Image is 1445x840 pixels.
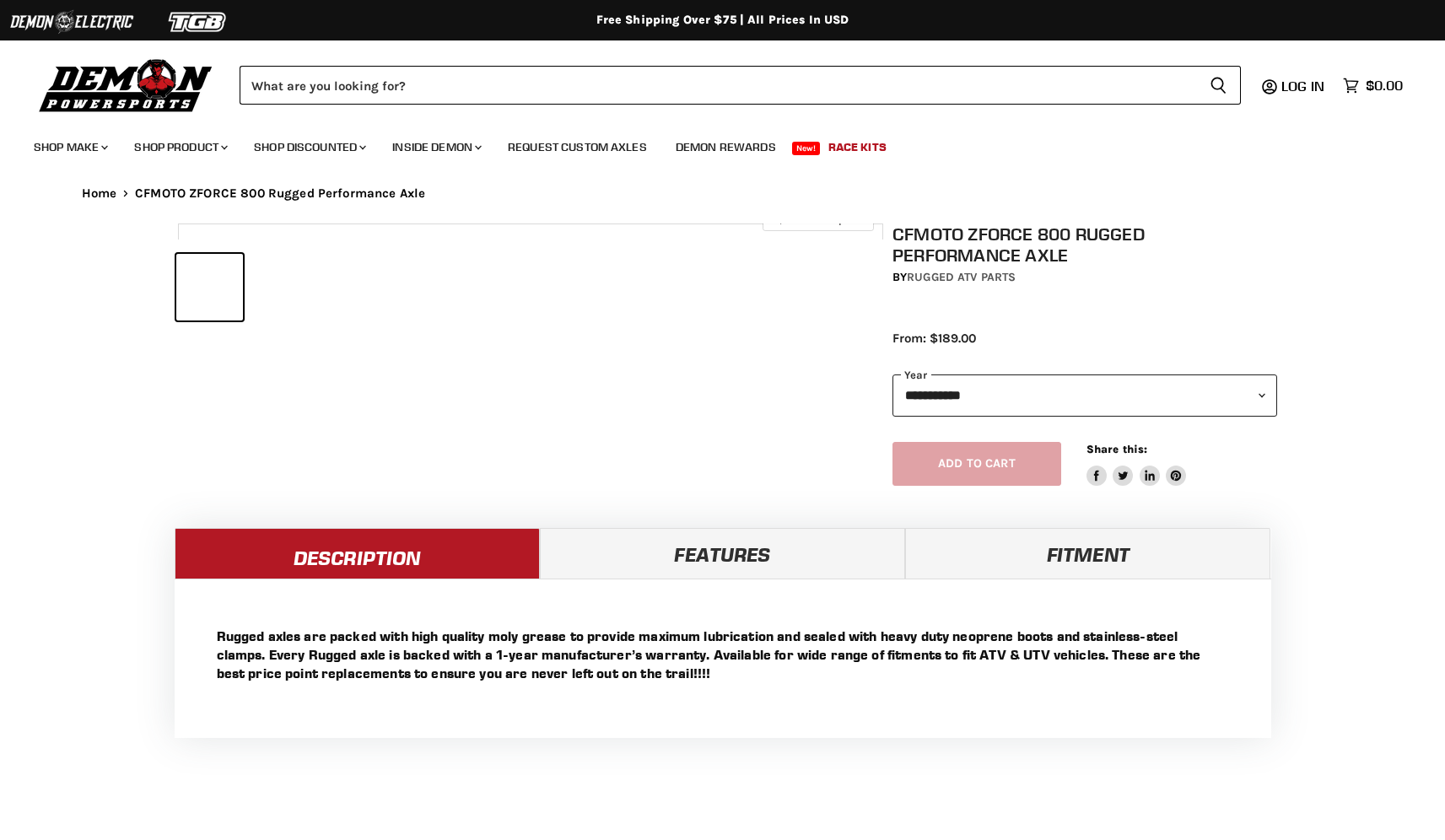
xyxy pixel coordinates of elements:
[21,130,118,164] a: Shop Make
[1196,66,1241,105] button: Search
[816,130,899,164] a: Race Kits
[1274,78,1334,94] a: Log in
[792,142,821,155] span: New!
[135,186,425,201] span: CFMOTO ZFORCE 800 Rugged Performance Axle
[907,270,1016,284] a: Rugged ATV Parts
[48,186,1398,201] nav: Breadcrumbs
[1086,442,1187,487] aside: Share this:
[892,374,1277,416] select: year
[380,130,492,164] a: Inside Demon
[663,130,789,164] a: Demon Rewards
[540,528,905,579] a: Features
[1334,73,1411,98] a: $0.00
[892,223,1277,266] h1: CFMOTO ZFORCE 800 Rugged Performance Axle
[34,55,218,115] img: Demon Powersports
[495,130,660,164] a: Request Custom Axles
[905,528,1270,579] a: Fitment
[8,6,135,38] img: Demon Electric Logo 2
[241,130,376,164] a: Shop Discounted
[240,66,1241,105] form: Product
[771,213,865,225] span: Click to expand
[217,627,1229,682] p: Rugged axles are packed with high quality moly grease to provide maximum lubrication and sealed w...
[892,268,1277,287] div: by
[1086,443,1147,455] span: Share this:
[1281,78,1324,94] span: Log in
[176,254,243,320] button: IMAGE thumbnail
[21,123,1399,164] ul: Main menu
[175,528,540,579] a: Description
[240,66,1196,105] input: Search
[1366,78,1403,94] span: $0.00
[82,186,117,201] a: Home
[135,6,262,38] img: TGB Logo 2
[121,130,238,164] a: Shop Product
[892,331,976,346] span: From: $189.00
[48,13,1398,28] div: Free Shipping Over $75 | All Prices In USD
